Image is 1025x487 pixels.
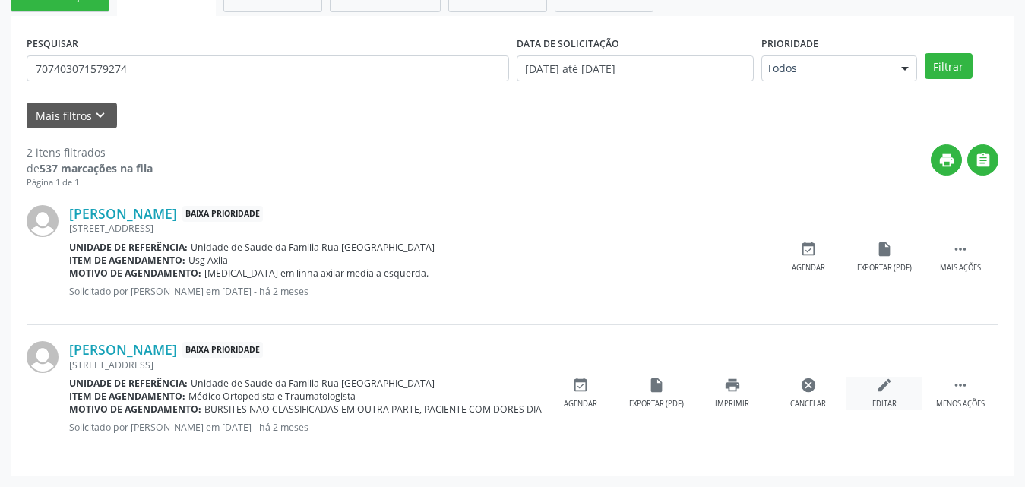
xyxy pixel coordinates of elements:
[876,377,893,394] i: edit
[572,377,589,394] i: event_available
[648,377,665,394] i: insert_drive_file
[790,399,826,410] div: Cancelar
[69,267,201,280] b: Motivo de agendamento:
[92,107,109,124] i: keyboard_arrow_down
[27,176,153,189] div: Página 1 de 1
[767,61,886,76] span: Todos
[182,342,263,358] span: Baixa Prioridade
[204,267,429,280] span: [MEDICAL_DATA] em linha axilar media a esquerda.
[517,32,619,55] label: DATA DE SOLICITAÇÃO
[27,144,153,160] div: 2 itens filtrados
[876,241,893,258] i: insert_drive_file
[925,53,973,79] button: Filtrar
[27,341,59,373] img: img
[27,160,153,176] div: de
[938,152,955,169] i: print
[69,222,770,235] div: [STREET_ADDRESS]
[940,263,981,274] div: Mais ações
[800,377,817,394] i: cancel
[975,152,992,169] i: 
[931,144,962,176] button: print
[792,263,825,274] div: Agendar
[69,254,185,267] b: Item de agendamento:
[188,390,356,403] span: Médico Ortopedista e Traumatologista
[69,341,177,358] a: [PERSON_NAME]
[952,377,969,394] i: 
[27,32,78,55] label: PESQUISAR
[191,241,435,254] span: Unidade de Saude da Familia Rua [GEOGRAPHIC_DATA]
[952,241,969,258] i: 
[724,377,741,394] i: print
[715,399,749,410] div: Imprimir
[204,403,959,416] span: BURSITES NAO CLASSIFICADAS EM OUTRA PARTE, PACIENTE COM DORES DIARIAS EM REGIAO PLANTAR E TEM RNM...
[27,103,117,129] button: Mais filtroskeyboard_arrow_down
[629,399,684,410] div: Exportar (PDF)
[27,205,59,237] img: img
[69,359,543,372] div: [STREET_ADDRESS]
[69,377,188,390] b: Unidade de referência:
[967,144,998,176] button: 
[857,263,912,274] div: Exportar (PDF)
[936,399,985,410] div: Menos ações
[517,55,754,81] input: Selecione um intervalo
[69,421,543,434] p: Solicitado por [PERSON_NAME] em [DATE] - há 2 meses
[191,377,435,390] span: Unidade de Saude da Familia Rua [GEOGRAPHIC_DATA]
[872,399,897,410] div: Editar
[182,206,263,222] span: Baixa Prioridade
[564,399,597,410] div: Agendar
[40,161,153,176] strong: 537 marcações na fila
[69,403,201,416] b: Motivo de agendamento:
[188,254,228,267] span: Usg Axila
[69,390,185,403] b: Item de agendamento:
[761,32,818,55] label: Prioridade
[69,205,177,222] a: [PERSON_NAME]
[800,241,817,258] i: event_available
[27,55,509,81] input: Nome, CNS
[69,241,188,254] b: Unidade de referência:
[69,285,770,298] p: Solicitado por [PERSON_NAME] em [DATE] - há 2 meses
